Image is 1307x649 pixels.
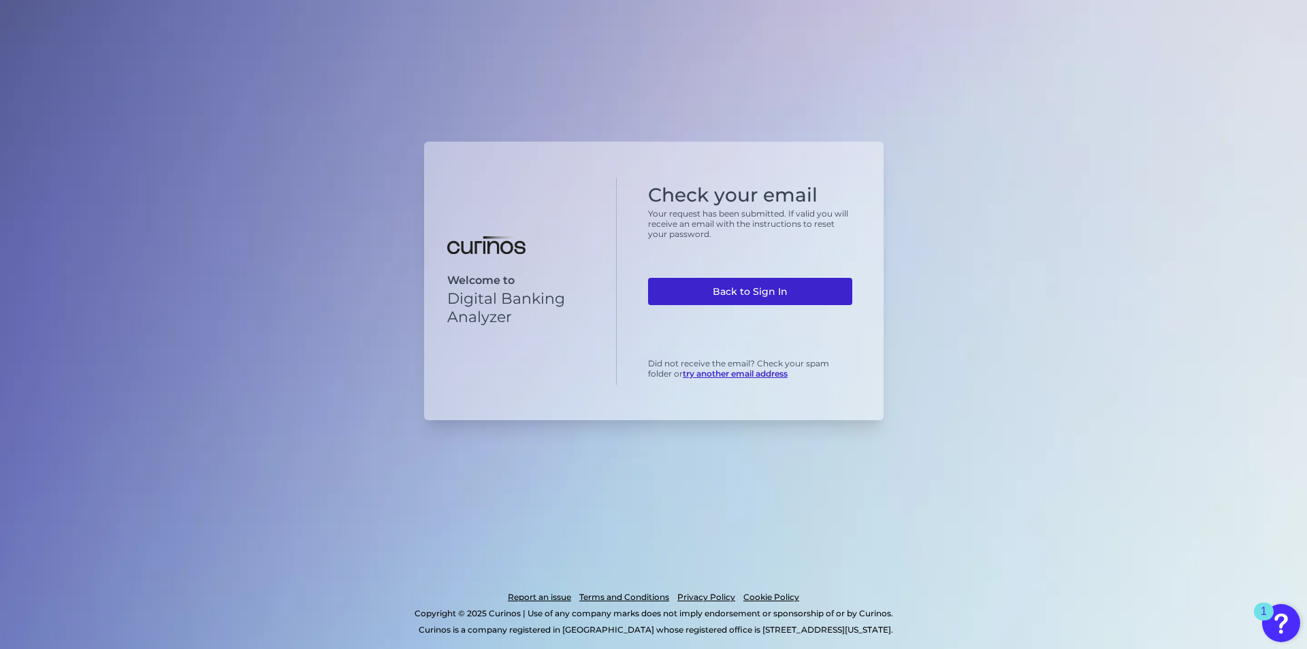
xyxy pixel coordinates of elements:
[683,368,788,379] a: try another email address
[447,236,526,254] img: Digital Banking Analyzer
[648,278,852,305] a: Back to Sign In
[447,289,594,326] p: Digital Banking Analyzer
[648,208,852,239] p: Your request has been submitted. If valid you will receive an email with the instructions to rese...
[677,589,735,605] a: Privacy Policy
[508,589,571,605] a: Report an issue
[743,589,799,605] a: Cookie Policy
[648,184,852,207] h1: Check your email
[71,622,1240,638] p: Curinos is a company registered in [GEOGRAPHIC_DATA] whose registered office is [STREET_ADDRESS][...
[447,274,594,287] p: Welcome to
[648,358,852,379] p: Did not receive the email? Check your spam folder or
[579,589,669,605] a: Terms and Conditions
[67,605,1240,622] p: Copyright © 2025 Curinos | Use of any company marks does not imply endorsement or sponsorship of ...
[1262,604,1300,642] button: Open Resource Center, 1 new notification
[1261,612,1267,629] div: 1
